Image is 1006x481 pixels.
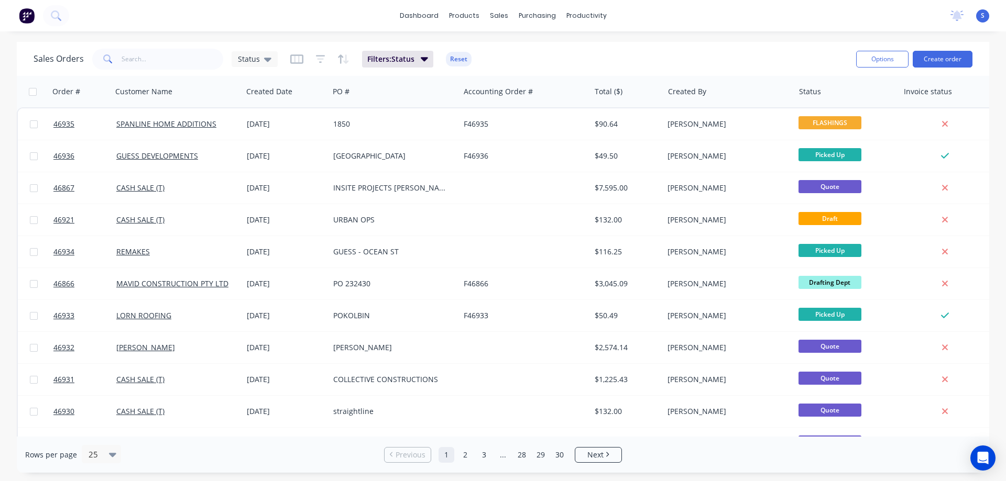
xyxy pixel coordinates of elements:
div: [DATE] [247,119,325,129]
a: dashboard [395,8,444,24]
div: PO 232430 [333,278,450,289]
span: Picked Up [799,244,861,257]
div: $49.50 [595,151,656,161]
div: [DATE] [247,247,325,257]
a: Page 3 [476,447,492,463]
a: 46866 [53,268,116,299]
a: SPANLINE HOME ADDITIONS [116,119,216,129]
a: LORN ROOFING [116,310,171,320]
span: Status [238,53,260,64]
a: 46935 [53,108,116,140]
div: [PERSON_NAME] [668,406,784,417]
span: 46935 [53,119,74,129]
span: 46936 [53,151,74,161]
div: $116.25 [595,247,656,257]
span: Quote [799,404,861,417]
div: [DATE] [247,406,325,417]
div: Invoice status [904,86,952,97]
a: 46930 [53,396,116,427]
span: S [981,11,985,20]
div: $90.64 [595,119,656,129]
a: MAVID CONSTRUCTION PTY LTD [116,278,228,288]
button: Reset [446,52,472,66]
div: [DATE] [247,151,325,161]
div: [GEOGRAPHIC_DATA] [333,151,450,161]
span: Quote [799,372,861,385]
div: PO # [333,86,349,97]
span: 46932 [53,342,74,353]
div: straightline [333,406,450,417]
button: Filters:Status [362,51,433,68]
a: 46934 [53,236,116,267]
div: [DATE] [247,215,325,225]
div: [PERSON_NAME] [668,342,784,353]
div: Created By [668,86,706,97]
div: $132.00 [595,406,656,417]
div: POKOLBIN [333,310,450,321]
div: GUESS - OCEAN ST [333,247,450,257]
div: [PERSON_NAME] [333,342,450,353]
div: products [444,8,485,24]
span: FLASHINGS [799,116,861,129]
span: Rows per page [25,450,77,460]
a: CASH SALE (T) [116,183,165,193]
div: Accounting Order # [464,86,533,97]
div: F46935 [464,119,580,129]
div: sales [485,8,513,24]
span: 46930 [53,406,74,417]
a: Page 2 [457,447,473,463]
a: [PERSON_NAME] [116,342,175,352]
span: Picked Up [799,148,861,161]
span: Quote [799,435,861,449]
span: Quote [799,180,861,193]
span: Drafting Dept [799,276,861,289]
div: COLLECTIVE CONSTRUCTIONS [333,374,450,385]
span: Picked Up [799,308,861,321]
span: 46931 [53,374,74,385]
a: 46867 [53,172,116,204]
div: $7,595.00 [595,183,656,193]
div: [PERSON_NAME] [668,151,784,161]
div: Created Date [246,86,292,97]
div: [DATE] [247,342,325,353]
a: Previous page [385,450,431,460]
div: Status [799,86,821,97]
div: purchasing [513,8,561,24]
a: 46933 [53,300,116,331]
span: 46867 [53,183,74,193]
div: [PERSON_NAME] [668,278,784,289]
button: Options [856,51,909,68]
a: Page 29 [533,447,549,463]
div: 1850 [333,119,450,129]
button: Create order [913,51,972,68]
div: [PERSON_NAME] [668,374,784,385]
div: Order # [52,86,80,97]
a: GUESS DEVELOPMENTS [116,151,198,161]
a: Next page [575,450,621,460]
a: 46931 [53,364,116,395]
a: CASH SALE (T) [116,406,165,416]
div: productivity [561,8,612,24]
div: [PERSON_NAME] [668,247,784,257]
div: [PERSON_NAME] [668,183,784,193]
div: [PERSON_NAME] [668,119,784,129]
a: CASH SALE (T) [116,215,165,225]
span: 46934 [53,247,74,257]
a: 46932 [53,332,116,363]
div: $2,574.14 [595,342,656,353]
div: $50.49 [595,310,656,321]
a: 46936 [53,140,116,172]
a: CASH SALE (T) [116,374,165,384]
a: 46929 [53,428,116,459]
div: $1,225.43 [595,374,656,385]
div: [DATE] [247,278,325,289]
input: Search... [122,49,224,70]
div: $3,045.09 [595,278,656,289]
div: Total ($) [595,86,622,97]
a: Page 30 [552,447,567,463]
div: [PERSON_NAME] [668,310,784,321]
ul: Pagination [380,447,626,463]
div: [DATE] [247,183,325,193]
div: Open Intercom Messenger [970,445,996,471]
div: URBAN OPS [333,215,450,225]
